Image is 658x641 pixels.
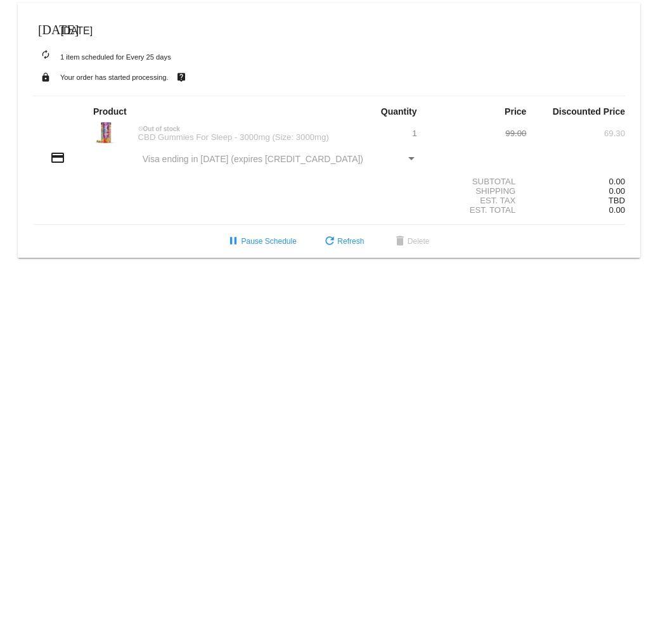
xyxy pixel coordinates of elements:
img: image_6483441.jpg [93,120,119,145]
div: 0.00 [526,177,625,186]
div: Subtotal [428,177,527,186]
span: Visa ending in [DATE] (expires [CREDIT_CARD_DATA]) [143,154,363,164]
mat-icon: autorenew [38,48,53,63]
mat-icon: refresh [322,234,337,250]
mat-icon: pause [226,234,241,250]
mat-icon: credit_card [50,150,65,165]
div: Shipping [428,186,527,196]
button: Delete [382,230,440,253]
small: Your order has started processing. [60,73,169,81]
small: 1 item scheduled for Every 25 days [33,53,171,61]
button: Pause Schedule [216,230,306,253]
strong: Price [505,106,526,117]
div: 99.00 [428,129,527,138]
mat-icon: not_interested [138,126,143,131]
span: Delete [392,237,430,246]
mat-icon: [DATE] [38,21,53,36]
mat-select: Payment Method [143,154,417,164]
mat-icon: live_help [174,69,189,86]
span: 0.00 [609,205,625,215]
div: 69.30 [526,129,625,138]
span: Refresh [322,237,364,246]
span: TBD [609,196,625,205]
strong: Product [93,106,127,117]
mat-icon: delete [392,234,408,250]
div: Est. Total [428,205,527,215]
div: Out of stock [132,125,329,132]
button: Refresh [312,230,374,253]
span: 0.00 [609,186,625,196]
strong: Discounted Price [553,106,625,117]
mat-icon: lock [38,69,53,86]
div: CBD Gummies For Sleep - 3000mg (Size: 3000mg) [132,132,329,142]
strong: Quantity [381,106,417,117]
span: Pause Schedule [226,237,296,246]
span: 1 [412,129,416,138]
div: Est. Tax [428,196,527,205]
